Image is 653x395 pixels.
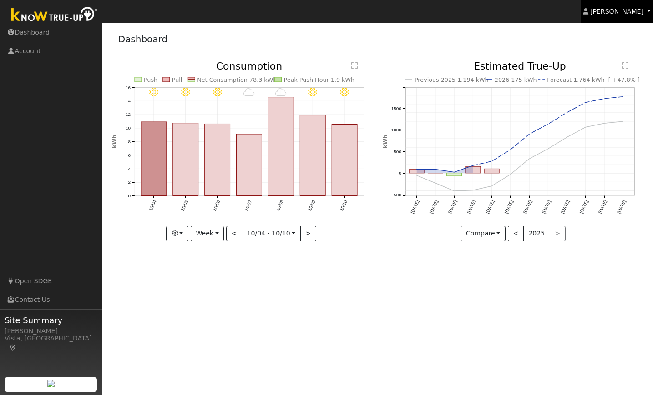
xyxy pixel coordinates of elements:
text: 10/10 [339,200,349,212]
i: 10/08 - Cloudy [275,88,287,97]
circle: onclick="" [527,157,531,161]
button: > [300,226,316,241]
rect: onclick="" [141,122,167,196]
text: Pull [172,76,182,83]
text: 4 [128,166,131,171]
button: < [226,226,242,241]
i: 10/04 - Clear [149,88,158,97]
button: 10/04 - 10/10 [242,226,301,241]
circle: onclick="" [565,135,569,139]
text: kWh [111,135,118,149]
circle: onclick="" [415,174,418,177]
text: [DATE] [504,200,514,215]
button: < [508,226,524,241]
text: [DATE] [597,200,608,215]
text: 10/09 [307,200,317,212]
circle: onclick="" [602,97,606,100]
text: 10/06 [212,200,221,212]
text: [DATE] [485,200,495,215]
i: 10/06 - MostlyClear [213,88,222,97]
img: Know True-Up [7,5,102,25]
text: 10 [125,126,131,131]
text: 0 [399,171,401,176]
text: 12 [125,112,131,117]
a: Dashboard [118,34,168,45]
text: [DATE] [560,200,570,215]
circle: onclick="" [622,120,625,123]
img: retrieve [47,380,55,387]
rect: onclick="" [173,123,198,196]
rect: onclick="" [205,124,230,196]
text: [DATE] [466,200,476,215]
rect: onclick="" [409,170,424,173]
circle: onclick="" [434,168,437,171]
text: 10/05 [180,200,189,212]
circle: onclick="" [602,122,606,125]
text: 14 [125,99,131,104]
text: Forecast 1,764 kWh [ +47.8% ] [547,76,640,83]
rect: onclick="" [332,125,357,196]
text: [DATE] [616,200,627,215]
circle: onclick="" [584,101,587,105]
rect: onclick="" [484,169,499,173]
span: Site Summary [5,314,97,326]
text: Previous 2025 1,194 kWh [415,76,489,83]
text: 10/04 [148,200,157,212]
circle: onclick="" [565,111,569,115]
circle: onclick="" [471,189,475,192]
text: 8 [128,139,131,144]
circle: onclick="" [490,160,494,163]
circle: onclick="" [471,164,475,168]
circle: onclick="" [546,147,550,151]
button: 2025 [523,226,550,241]
rect: onclick="" [300,115,325,196]
text: 1000 [391,128,401,133]
a: Map [9,344,17,351]
text: 2026 175 kWh [495,76,537,83]
text: [DATE] [447,200,458,215]
text: 10/07 [243,200,253,212]
rect: onclick="" [268,97,294,196]
div: [PERSON_NAME] [5,326,97,336]
text: 2 [128,180,131,185]
circle: onclick="" [452,190,456,193]
text: 16 [125,85,131,90]
circle: onclick="" [546,122,550,126]
text: -500 [392,193,401,198]
text: [DATE] [522,200,533,215]
div: Vista, [GEOGRAPHIC_DATA] [5,334,97,353]
text: Estimated True-Up [474,60,566,72]
circle: onclick="" [509,148,512,152]
text: 6 [128,153,131,158]
circle: onclick="" [527,132,531,136]
rect: onclick="" [237,134,262,196]
text: Push [144,76,157,83]
circle: onclick="" [584,125,587,129]
button: Compare [461,226,506,241]
text: 500 [394,149,401,154]
text: Peak Push Hour 1.9 kWh [284,76,355,83]
text: 0 [128,194,131,199]
rect: onclick="" [466,167,481,174]
span: [PERSON_NAME] [590,8,643,15]
circle: onclick="" [622,95,625,99]
rect: onclick="" [446,173,461,176]
circle: onclick="" [434,181,437,185]
circle: onclick="" [452,170,456,174]
text:  [622,62,628,69]
text: [DATE] [410,200,420,215]
text: [DATE] [579,200,589,215]
text: [DATE] [428,200,439,215]
circle: onclick="" [509,173,512,176]
text: Net Consumption 78.3 kWh [197,76,277,83]
text: Consumption [216,60,283,72]
i: 10/05 - Clear [181,88,190,97]
text: 1500 [391,106,401,111]
i: 10/09 - MostlyClear [309,88,318,97]
circle: onclick="" [490,185,494,188]
circle: onclick="" [415,168,418,171]
i: 10/10 - MostlyClear [340,88,349,97]
button: Week [191,226,224,241]
i: 10/07 - Cloudy [243,88,255,97]
text: kWh [382,135,389,149]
